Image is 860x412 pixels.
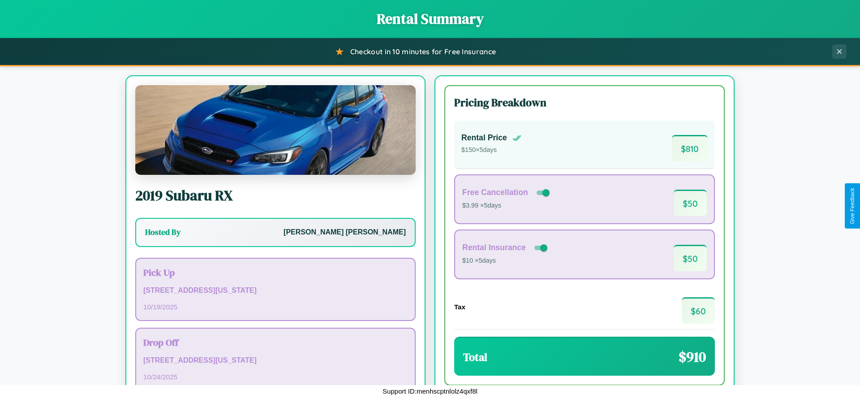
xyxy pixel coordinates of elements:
[462,243,526,252] h4: Rental Insurance
[350,47,496,56] span: Checkout in 10 minutes for Free Insurance
[674,245,707,271] span: $ 50
[284,226,406,239] p: [PERSON_NAME] [PERSON_NAME]
[143,354,408,367] p: [STREET_ADDRESS][US_STATE]
[143,371,408,383] p: 10 / 24 / 2025
[143,336,408,349] h3: Drop Off
[462,255,549,267] p: $10 × 5 days
[682,297,715,324] span: $ 60
[143,266,408,279] h3: Pick Up
[461,144,521,156] p: $ 150 × 5 days
[145,227,181,238] h3: Hosted By
[454,95,715,110] h3: Pricing Breakdown
[461,133,507,143] h4: Rental Price
[383,385,477,397] p: Support ID: menhscptnlolz4qxf8l
[143,284,408,297] p: [STREET_ADDRESS][US_STATE]
[135,85,416,175] img: Subaru RX
[462,188,528,197] h4: Free Cancellation
[462,200,551,212] p: $3.99 × 5 days
[674,190,707,216] span: $ 50
[135,186,416,205] h2: 2019 Subaru RX
[679,347,706,367] span: $ 910
[454,303,465,311] h4: Tax
[9,9,851,29] h1: Rental Summary
[672,135,708,161] span: $ 810
[849,188,856,224] div: Give Feedback
[463,350,487,364] h3: Total
[143,301,408,313] p: 10 / 19 / 2025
